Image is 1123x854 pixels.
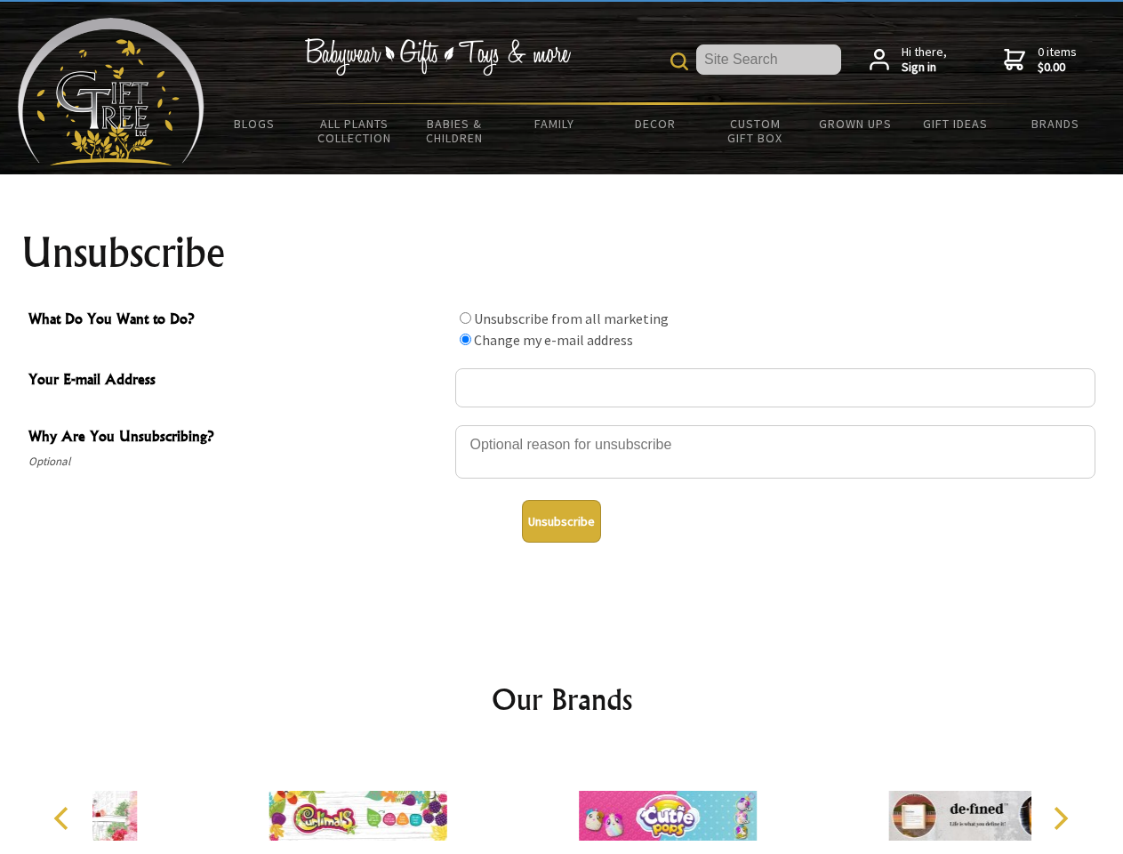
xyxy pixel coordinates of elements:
[1038,44,1077,76] span: 0 items
[18,18,205,165] img: Babyware - Gifts - Toys and more...
[505,105,606,142] a: Family
[902,60,947,76] strong: Sign in
[36,678,1088,721] h2: Our Brands
[1038,60,1077,76] strong: $0.00
[304,38,571,76] img: Babywear - Gifts - Toys & more
[305,105,405,157] a: All Plants Collection
[605,105,705,142] a: Decor
[28,425,446,451] span: Why Are You Unsubscribing?
[696,44,841,75] input: Site Search
[28,451,446,472] span: Optional
[28,308,446,334] span: What Do You Want to Do?
[522,500,601,543] button: Unsubscribe
[474,331,633,349] label: Change my e-mail address
[455,368,1095,407] input: Your E-mail Address
[474,310,669,327] label: Unsubscribe from all marketing
[405,105,505,157] a: Babies & Children
[1004,44,1077,76] a: 0 items$0.00
[1040,799,1079,838] button: Next
[205,105,305,142] a: BLOGS
[905,105,1006,142] a: Gift Ideas
[455,425,1095,479] textarea: Why Are You Unsubscribing?
[28,368,446,394] span: Your E-mail Address
[870,44,947,76] a: Hi there,Sign in
[1006,105,1106,142] a: Brands
[460,334,471,345] input: What Do You Want to Do?
[460,312,471,324] input: What Do You Want to Do?
[21,231,1103,274] h1: Unsubscribe
[44,799,84,838] button: Previous
[902,44,947,76] span: Hi there,
[805,105,905,142] a: Grown Ups
[705,105,806,157] a: Custom Gift Box
[670,52,688,70] img: product search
